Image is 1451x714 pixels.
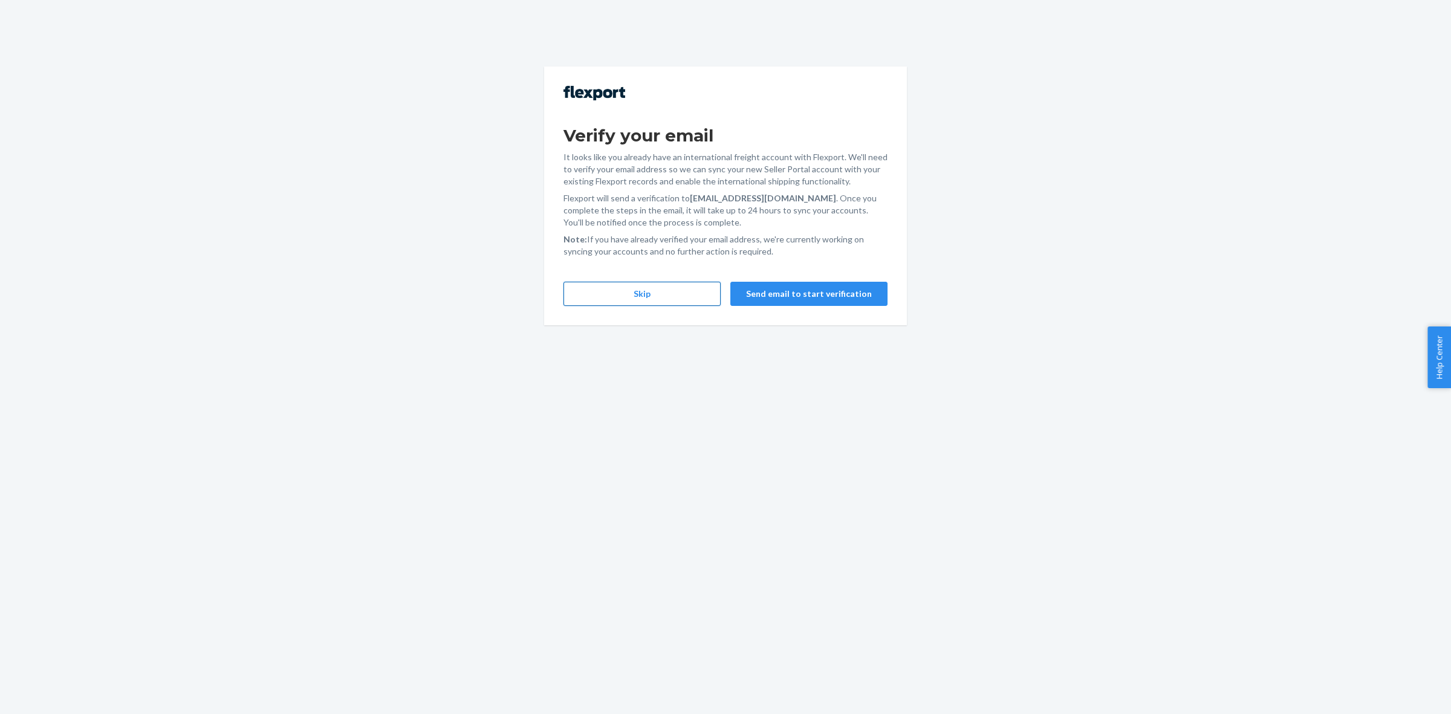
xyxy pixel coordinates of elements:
button: Skip [563,282,721,306]
strong: Note: [563,234,587,244]
button: Send email to start verification [730,282,888,306]
h1: Verify your email [563,125,888,146]
button: Help Center [1427,326,1451,388]
p: Flexport will send a verification to . Once you complete the steps in the email, it will take up ... [563,192,888,229]
strong: [EMAIL_ADDRESS][DOMAIN_NAME] [690,193,836,203]
img: Flexport logo [563,86,625,100]
p: If you have already verified your email address, we're currently working on syncing your accounts... [563,233,888,258]
p: It looks like you already have an international freight account with Flexport. We'll need to veri... [563,151,888,187]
